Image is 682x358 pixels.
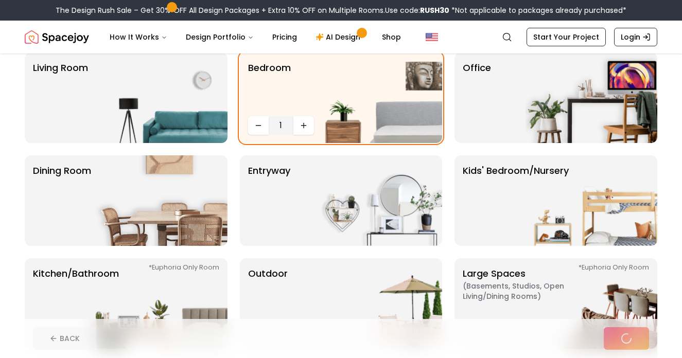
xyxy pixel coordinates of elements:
button: Increase quantity [293,116,314,135]
p: Dining Room [33,164,91,238]
button: Decrease quantity [248,116,269,135]
img: Living Room [96,52,228,143]
p: Kids' Bedroom/Nursery [463,164,569,238]
span: *Not applicable to packages already purchased* [449,5,626,15]
nav: Global [25,21,657,53]
img: entryway [310,155,442,246]
a: Start Your Project [527,28,606,46]
button: Design Portfolio [178,27,262,47]
span: ( Basements, Studios, Open living/dining rooms ) [463,281,591,301]
button: How It Works [101,27,176,47]
img: Kitchen/Bathroom *Euphoria Only [96,258,228,349]
img: United States [426,31,438,43]
a: AI Design [307,27,372,47]
span: Use code: [385,5,449,15]
p: Kitchen/Bathroom [33,266,119,341]
img: Outdoor [310,258,442,349]
a: Shop [374,27,409,47]
img: Spacejoy Logo [25,27,89,47]
img: Bedroom [310,52,442,143]
div: The Design Rush Sale – Get 30% OFF All Design Packages + Extra 10% OFF on Multiple Rooms. [56,5,626,15]
nav: Main [101,27,409,47]
img: Dining Room [96,155,228,246]
p: Bedroom [248,61,291,112]
p: Large Spaces [463,266,591,341]
p: Outdoor [248,266,288,341]
a: Pricing [264,27,305,47]
p: entryway [248,164,290,238]
a: Login [614,28,657,46]
img: Kids' Bedroom/Nursery [526,155,657,246]
p: Office [463,61,491,135]
img: Large Spaces *Euphoria Only [526,258,657,349]
span: 1 [273,119,289,132]
b: RUSH30 [420,5,449,15]
img: Office [526,52,657,143]
p: Living Room [33,61,88,135]
a: Spacejoy [25,27,89,47]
